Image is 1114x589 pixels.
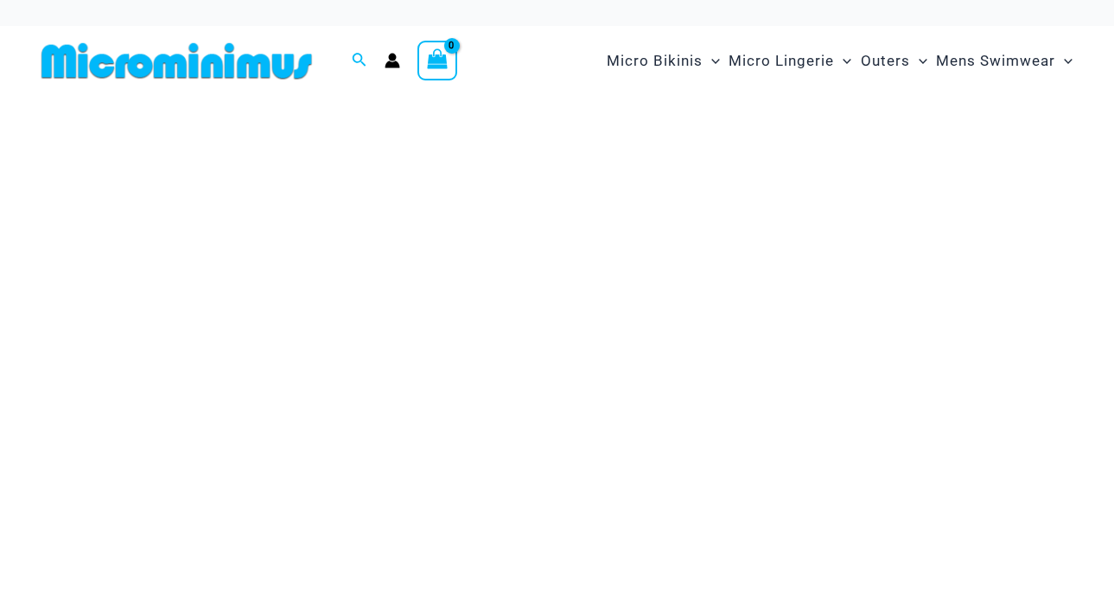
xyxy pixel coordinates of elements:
[703,39,720,83] span: Menu Toggle
[1055,39,1073,83] span: Menu Toggle
[910,39,927,83] span: Menu Toggle
[834,39,851,83] span: Menu Toggle
[602,35,724,87] a: Micro BikinisMenu ToggleMenu Toggle
[861,39,910,83] span: Outers
[936,39,1055,83] span: Mens Swimwear
[352,50,367,72] a: Search icon link
[385,53,400,68] a: Account icon link
[729,39,834,83] span: Micro Lingerie
[417,41,457,80] a: View Shopping Cart, empty
[600,32,1079,90] nav: Site Navigation
[856,35,932,87] a: OutersMenu ToggleMenu Toggle
[35,42,319,80] img: MM SHOP LOGO FLAT
[607,39,703,83] span: Micro Bikinis
[724,35,856,87] a: Micro LingerieMenu ToggleMenu Toggle
[932,35,1077,87] a: Mens SwimwearMenu ToggleMenu Toggle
